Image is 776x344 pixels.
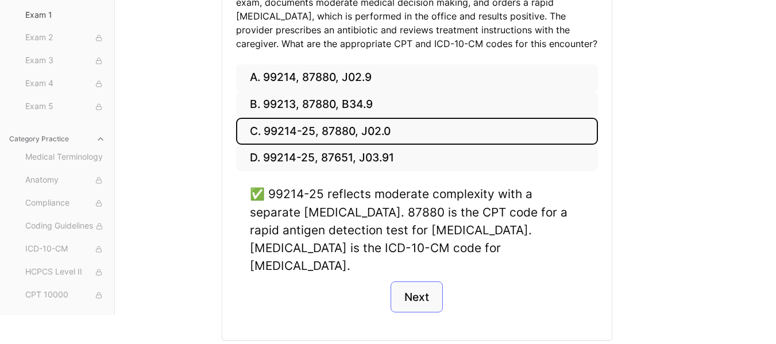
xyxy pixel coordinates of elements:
[21,217,110,235] button: Coding Guidelines
[21,240,110,258] button: ICD-10-CM
[236,118,598,145] button: C. 99214-25, 87880, J02.0
[5,130,110,148] button: Category Practice
[25,266,105,279] span: HCPCS Level II
[25,101,105,113] span: Exam 5
[25,197,105,210] span: Compliance
[236,91,598,118] button: B. 99213, 87880, B34.9
[21,29,110,47] button: Exam 2
[25,174,105,187] span: Anatomy
[21,171,110,190] button: Anatomy
[21,98,110,116] button: Exam 5
[25,78,105,90] span: Exam 4
[25,220,105,233] span: Coding Guidelines
[21,6,110,24] button: Exam 1
[21,148,110,167] button: Medical Terminology
[236,145,598,172] button: D. 99214-25, 87651, J03.91
[25,55,105,67] span: Exam 3
[21,263,110,281] button: HCPCS Level II
[25,151,105,164] span: Medical Terminology
[236,64,598,91] button: A. 99214, 87880, J02.9
[21,286,110,304] button: CPT 10000
[21,194,110,212] button: Compliance
[250,185,584,275] div: ✅ 99214-25 reflects moderate complexity with a separate [MEDICAL_DATA]. 87880 is the CPT code for...
[25,32,105,44] span: Exam 2
[25,289,105,302] span: CPT 10000
[21,52,110,70] button: Exam 3
[25,243,105,256] span: ICD-10-CM
[391,281,443,312] button: Next
[21,75,110,93] button: Exam 4
[25,9,105,21] span: Exam 1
